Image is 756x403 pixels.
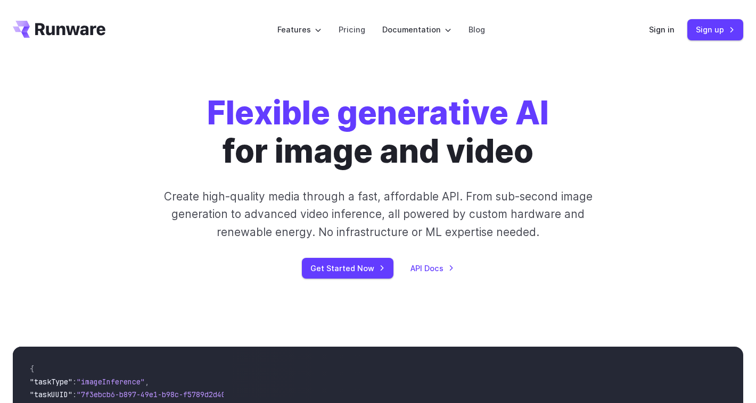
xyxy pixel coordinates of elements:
strong: Flexible generative AI [207,93,549,132]
p: Create high-quality media through a fast, affordable API. From sub-second image generation to adv... [144,188,612,241]
a: Blog [469,23,485,36]
span: : [72,377,77,387]
a: Sign in [649,23,675,36]
span: "7f3ebcb6-b897-49e1-b98c-f5789d2d40d7" [77,390,239,399]
a: Go to / [13,21,105,38]
a: API Docs [410,262,454,274]
span: { [30,364,34,374]
a: Get Started Now [302,258,393,279]
label: Documentation [382,23,451,36]
span: "imageInference" [77,377,145,387]
a: Pricing [339,23,365,36]
span: "taskUUID" [30,390,72,399]
span: , [145,377,149,387]
a: Sign up [687,19,743,40]
span: "taskType" [30,377,72,387]
span: : [72,390,77,399]
h1: for image and video [207,94,549,171]
label: Features [277,23,322,36]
